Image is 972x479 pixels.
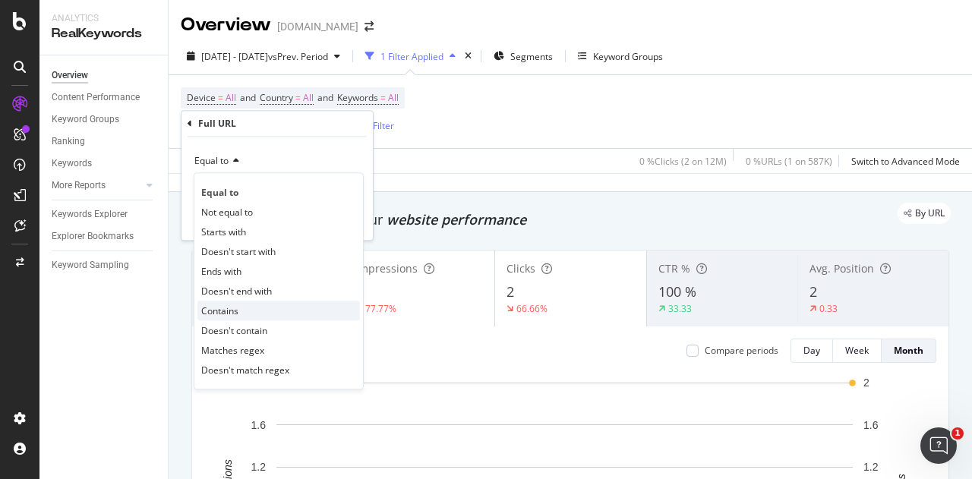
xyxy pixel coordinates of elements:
[181,44,346,68] button: [DATE] - [DATE]vsPrev. Period
[809,261,874,276] span: Avg. Position
[201,225,246,238] span: Starts with
[317,91,333,104] span: and
[845,149,960,173] button: Switch to Advanced Mode
[52,156,92,172] div: Keywords
[572,44,669,68] button: Keyword Groups
[863,461,879,473] text: 1.2
[791,339,833,363] button: Day
[188,213,235,228] button: Cancel
[52,134,157,150] a: Ranking
[365,302,396,315] div: 77.77%
[201,364,289,377] span: Doesn't match regex
[863,377,869,389] text: 2
[240,91,256,104] span: and
[187,91,216,104] span: Device
[194,154,229,167] span: Equal to
[845,344,869,357] div: Week
[277,19,358,34] div: [DOMAIN_NAME]
[251,419,267,431] text: 1.6
[354,119,394,132] div: Add Filter
[639,155,727,168] div: 0 % Clicks ( 2 on 12M )
[201,206,253,219] span: Not equal to
[52,134,85,150] div: Ranking
[668,302,692,315] div: 33.33
[507,282,514,301] span: 2
[52,90,140,106] div: Content Performance
[52,25,156,43] div: RealKeywords
[52,257,157,273] a: Keyword Sampling
[52,206,157,222] a: Keywords Explorer
[52,68,88,84] div: Overview
[52,90,157,106] a: Content Performance
[510,50,553,63] span: Segments
[833,339,882,363] button: Week
[52,112,119,128] div: Keyword Groups
[380,50,443,63] div: 1 Filter Applied
[898,203,951,224] div: legacy label
[52,12,156,25] div: Analytics
[388,87,399,109] span: All
[52,112,157,128] a: Keyword Groups
[851,155,960,168] div: Switch to Advanced Mode
[462,49,475,64] div: times
[201,50,268,63] span: [DATE] - [DATE]
[52,206,128,222] div: Keywords Explorer
[52,178,106,194] div: More Reports
[863,419,879,431] text: 1.6
[181,12,271,38] div: Overview
[803,344,820,357] div: Day
[882,339,936,363] button: Month
[201,344,264,357] span: Matches regex
[516,302,548,315] div: 66.66%
[251,461,267,473] text: 1.2
[894,344,923,357] div: Month
[658,261,690,276] span: CTR %
[52,156,157,172] a: Keywords
[295,91,301,104] span: =
[268,50,328,63] span: vs Prev. Period
[658,282,696,301] span: 100 %
[364,21,374,32] div: arrow-right-arrow-left
[201,265,241,278] span: Ends with
[52,228,134,244] div: Explorer Bookmarks
[337,91,378,104] span: Keywords
[593,50,663,63] div: Keyword Groups
[201,304,238,317] span: Contains
[52,257,129,273] div: Keyword Sampling
[488,44,559,68] button: Segments
[920,427,957,464] iframe: Intercom live chat
[52,178,142,194] a: More Reports
[705,344,778,357] div: Compare periods
[355,261,418,276] span: Impressions
[201,324,267,337] span: Doesn't contain
[201,186,238,199] span: Equal to
[359,44,462,68] button: 1 Filter Applied
[915,209,945,218] span: By URL
[201,285,272,298] span: Doesn't end with
[819,302,838,315] div: 0.33
[52,228,157,244] a: Explorer Bookmarks
[218,91,223,104] span: =
[746,155,832,168] div: 0 % URLs ( 1 on 587K )
[303,87,314,109] span: All
[809,282,817,301] span: 2
[260,91,293,104] span: Country
[198,117,236,130] div: Full URL
[226,87,236,109] span: All
[201,245,276,258] span: Doesn't start with
[380,91,386,104] span: =
[507,261,535,276] span: Clicks
[951,427,964,440] span: 1
[52,68,157,84] a: Overview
